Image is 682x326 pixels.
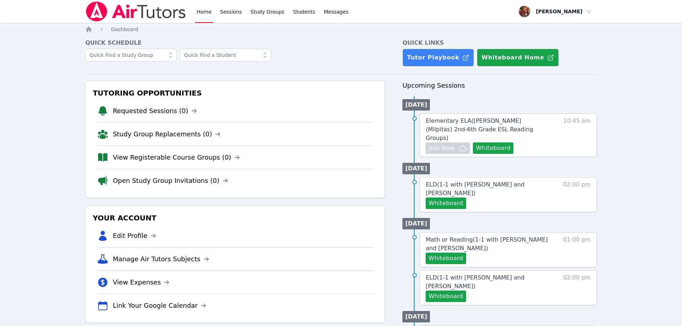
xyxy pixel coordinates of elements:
[426,142,470,154] button: Join Now
[85,26,597,33] nav: Breadcrumb
[477,49,559,67] button: Whiteboard Home
[426,198,466,209] button: Whiteboard
[563,180,591,209] span: 02:00 pm
[473,142,513,154] button: Whiteboard
[91,211,379,224] h3: Your Account
[113,152,240,162] a: View Registerable Course Groups (0)
[180,49,271,62] input: Quick Find a Student
[113,277,169,287] a: View Expenses
[426,180,550,198] a: ELD(1-1 with [PERSON_NAME] and [PERSON_NAME])
[426,236,548,252] span: Math or Reading ( 1-1 with [PERSON_NAME] and [PERSON_NAME] )
[113,254,209,264] a: Manage Air Tutors Subjects
[402,311,430,322] li: [DATE]
[113,106,197,116] a: Requested Sessions (0)
[426,181,524,196] span: ELD ( 1-1 with [PERSON_NAME] and [PERSON_NAME] )
[402,99,430,111] li: [DATE]
[426,253,466,264] button: Whiteboard
[402,163,430,174] li: [DATE]
[113,231,156,241] a: Edit Profile
[429,144,454,152] span: Join Now
[85,49,177,62] input: Quick Find a Study Group
[426,274,524,289] span: ELD ( 1-1 with [PERSON_NAME] and [PERSON_NAME] )
[426,117,533,141] span: Elementary ELA ( [PERSON_NAME] (Milpitas) 2nd-6th Grade ESL Reading Groups )
[111,26,138,32] span: Dashboard
[113,129,221,139] a: Study Group Replacements (0)
[426,117,550,142] a: Elementary ELA([PERSON_NAME] (Milpitas) 2nd-6th Grade ESL Reading Groups)
[563,235,591,264] span: 01:00 pm
[402,81,597,91] h3: Upcoming Sessions
[402,49,474,67] a: Tutor Playbook
[113,176,228,186] a: Open Study Group Invitations (0)
[426,291,466,302] button: Whiteboard
[563,273,591,302] span: 02:00 pm
[85,1,187,21] img: Air Tutors
[402,39,597,47] h4: Quick Links
[91,87,379,99] h3: Tutoring Opportunities
[402,218,430,229] li: [DATE]
[324,8,349,15] span: Messages
[113,301,206,311] a: Link Your Google Calendar
[563,117,591,154] span: 10:45 am
[111,26,138,33] a: Dashboard
[85,39,385,47] h4: Quick Schedule
[426,273,550,291] a: ELD(1-1 with [PERSON_NAME] and [PERSON_NAME])
[426,235,550,253] a: Math or Reading(1-1 with [PERSON_NAME] and [PERSON_NAME])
